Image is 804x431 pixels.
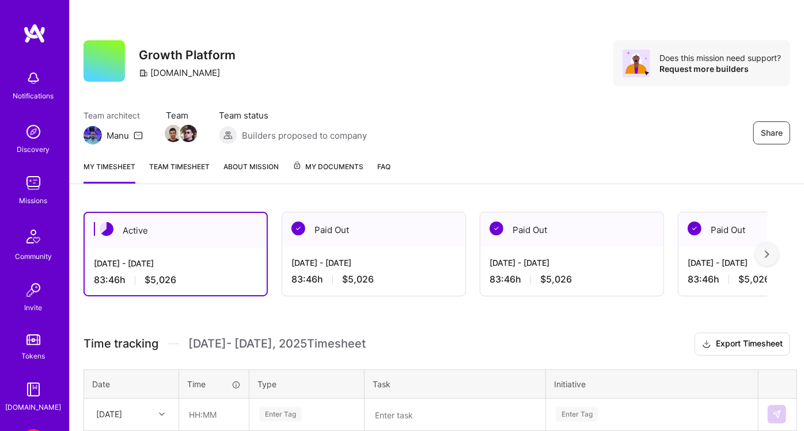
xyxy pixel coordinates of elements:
div: Invite [25,302,43,314]
div: Missions [20,194,48,207]
span: Share [761,127,783,139]
div: 83:46 h [291,273,456,285]
button: Share [753,121,790,144]
a: Team timesheet [149,161,210,184]
span: [DATE] - [DATE] , 2025 Timesheet [188,337,366,351]
div: Time [187,378,241,390]
th: Task [365,369,546,398]
button: Export Timesheet [695,333,790,356]
img: Builders proposed to company [219,126,237,144]
div: Discovery [17,143,50,155]
div: Manu [107,129,129,142]
img: Avatar [623,49,650,77]
img: bell [22,67,45,90]
span: $5,026 [145,274,176,286]
div: Request more builders [659,63,781,74]
div: [DOMAIN_NAME] [6,401,62,413]
img: tokens [26,334,40,345]
span: $5,026 [540,273,572,285]
h3: Growth Platform [139,48,236,62]
a: About Mission [223,161,279,184]
div: Enter Tag [556,406,598,424]
img: Active [100,222,113,236]
th: Type [249,369,365,398]
img: logo [23,23,46,44]
div: [DATE] - [DATE] [94,257,257,269]
img: Community [20,223,47,250]
span: $5,026 [738,273,770,285]
a: My Documents [293,161,363,184]
span: Team architect [84,109,143,121]
img: teamwork [22,171,45,194]
img: Team Member Avatar [180,125,197,142]
i: icon Download [702,338,711,350]
div: Community [15,250,52,262]
img: right [765,250,769,258]
span: Time tracking [84,337,158,351]
span: Builders proposed to company [242,129,367,142]
a: FAQ [377,161,390,184]
div: [DOMAIN_NAME] [139,67,220,79]
div: 83:46 h [94,274,257,286]
div: [DATE] - [DATE] [490,257,654,269]
img: discovery [22,120,45,143]
span: Team status [219,109,367,121]
div: 83:46 h [490,273,654,285]
div: Active [85,213,267,248]
span: My Documents [293,161,363,173]
i: icon Mail [134,131,143,140]
div: Notifications [13,90,54,102]
div: Tokens [22,350,45,362]
div: [DATE] [96,409,122,421]
span: $5,026 [342,273,374,285]
img: Paid Out [291,222,305,235]
th: Date [84,369,179,398]
img: Paid Out [490,222,503,235]
i: icon CompanyGray [139,68,148,78]
img: Invite [22,279,45,302]
a: Team Member Avatar [181,124,196,143]
a: Team Member Avatar [166,124,181,143]
i: icon Chevron [159,411,165,417]
div: Initiative [554,378,750,390]
img: Team Member Avatar [165,125,182,142]
div: [DATE] - [DATE] [291,257,456,269]
div: Does this mission need support? [659,52,781,63]
div: Enter Tag [259,406,302,424]
img: Team Architect [84,126,102,144]
span: Team [166,109,196,121]
input: HH:MM [180,399,248,430]
img: guide book [22,378,45,401]
a: My timesheet [84,161,135,184]
img: Submit [772,410,782,419]
img: Paid Out [688,222,701,235]
div: Paid Out [480,212,663,247]
div: Paid Out [282,212,465,247]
